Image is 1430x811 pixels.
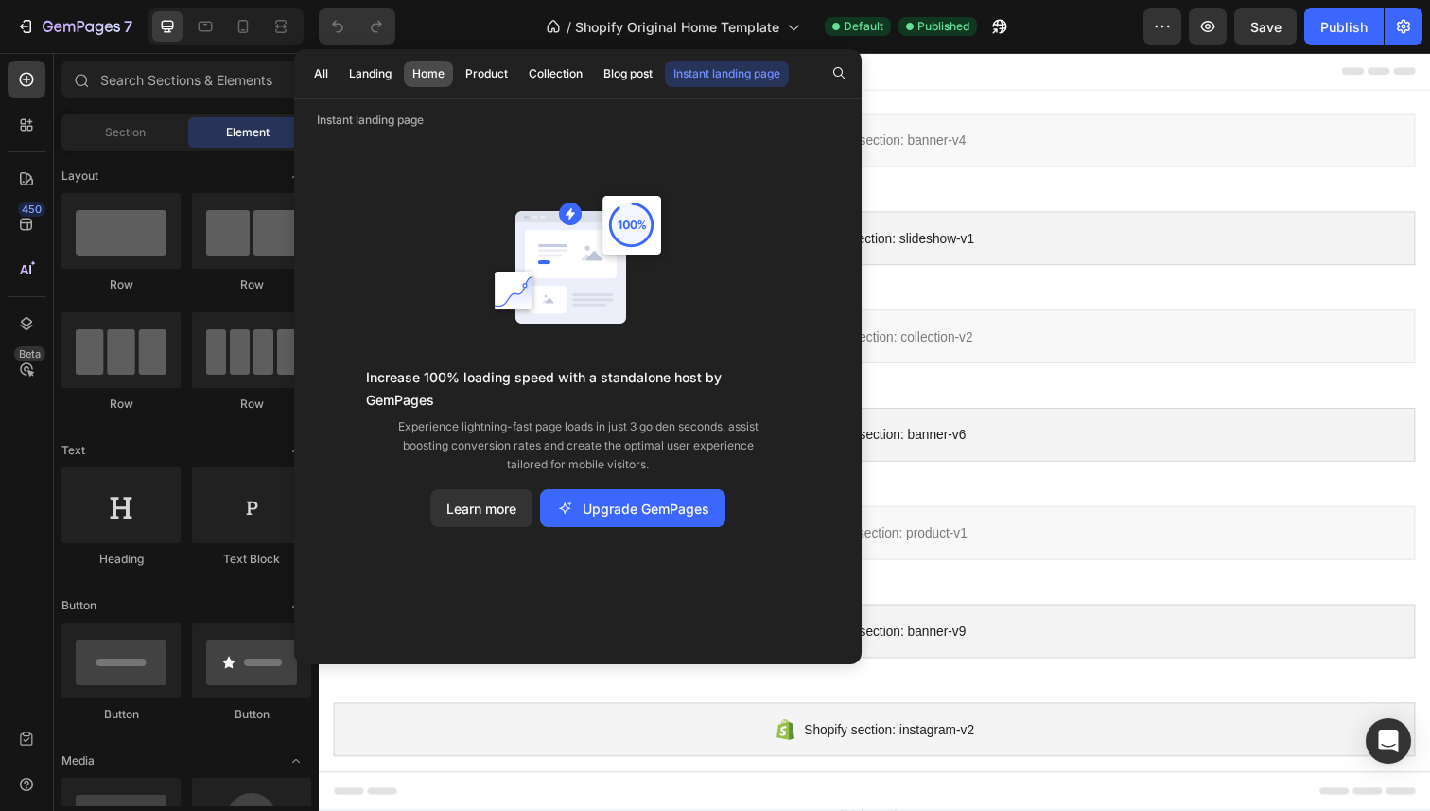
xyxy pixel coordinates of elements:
span: Shopify section: banner-v9 [504,579,661,602]
button: Landing [340,61,400,87]
input: Search Sections & Elements [61,61,311,98]
span: Text [61,442,85,459]
p: Experience lightning-fast page loads in just 3 golden seconds, assist boosting conversion rates a... [389,417,767,474]
span: Element [226,124,270,141]
span: Toggle open [281,591,311,621]
div: Row [61,276,181,293]
span: Default [844,18,883,35]
div: Landing [349,65,392,82]
div: Instant landing page [673,65,780,82]
button: 7 [8,8,141,45]
span: Button [61,597,96,614]
div: Blog post [603,65,653,82]
p: 7 [124,15,132,38]
div: Home [412,65,445,82]
div: Collection [529,65,583,82]
div: Row [61,396,181,413]
button: Home [404,61,453,87]
p: Increase 100% loading speed with a standalone host by GemPages [366,366,790,412]
span: Shopify section: slideshow-v1 [496,178,670,201]
span: Shopify Original Home Template [575,17,779,37]
span: Shopify section: product-v1 [503,479,663,502]
div: 450 [18,202,45,217]
button: All [305,61,337,87]
span: Save [1250,19,1282,35]
div: Undo/Redo [319,8,395,45]
button: Collection [520,61,591,87]
div: Button [61,706,181,723]
button: Save [1234,8,1297,45]
span: Toggle open [281,435,311,466]
div: Heading [61,551,181,568]
span: Shopify section: banner-v4 [504,78,661,100]
div: Product [465,65,508,82]
button: Instant landing page [665,61,789,87]
span: Toggle open [281,161,311,191]
button: Blog post [595,61,661,87]
div: Button [192,706,311,723]
div: Upgrade GemPages [556,499,709,519]
iframe: Design area [319,53,1430,811]
div: Row [192,396,311,413]
span: Shopify section: instagram-v2 [496,679,670,702]
span: Section [105,124,146,141]
span: Shopify section: collection-v2 [497,278,669,301]
span: Media [61,752,95,769]
div: Learn more [446,499,516,519]
button: Publish [1304,8,1384,45]
span: Shopify section: banner-v6 [504,379,661,401]
div: Row [192,276,311,293]
div: All [314,65,328,82]
div: Publish [1320,17,1368,37]
span: / [567,17,571,37]
span: Layout [61,167,98,185]
div: Text Block [192,551,311,568]
span: Published [917,18,969,35]
button: Product [457,61,516,87]
span: Toggle open [281,746,311,776]
div: Beta [14,346,45,361]
p: Instant landing page [294,111,862,130]
div: Open Intercom Messenger [1366,718,1411,764]
button: Learn more [430,489,532,527]
button: Upgrade GemPages [540,489,725,527]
